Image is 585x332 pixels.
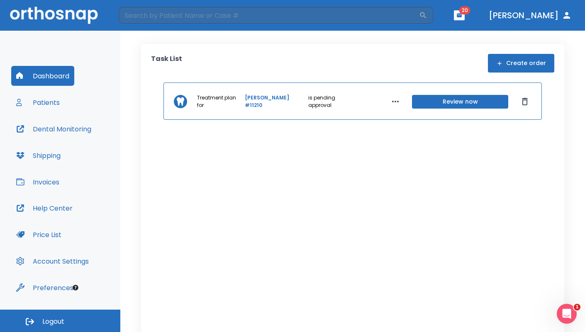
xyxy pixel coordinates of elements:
[518,95,531,108] button: Dismiss
[11,225,66,245] button: Price List
[11,119,96,139] button: Dental Monitoring
[10,7,98,24] img: Orthosnap
[11,92,65,112] button: Patients
[197,94,243,109] p: Treatment plan for
[488,54,554,73] button: Create order
[72,284,79,291] div: Tooltip anchor
[11,66,74,86] button: Dashboard
[119,7,419,24] input: Search by Patient Name or Case #
[151,54,182,73] p: Task List
[557,304,577,324] iframe: Intercom live chat
[11,172,64,192] button: Invoices
[11,145,66,165] button: Shipping
[485,8,575,23] button: [PERSON_NAME]
[42,317,64,326] span: Logout
[412,95,508,109] button: Review now
[308,94,359,109] p: is pending approval
[11,278,78,298] button: Preferences
[574,304,580,310] span: 1
[459,6,470,15] span: 20
[245,94,307,109] a: [PERSON_NAME] #11210
[11,198,78,218] button: Help Center
[11,251,94,271] button: Account Settings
